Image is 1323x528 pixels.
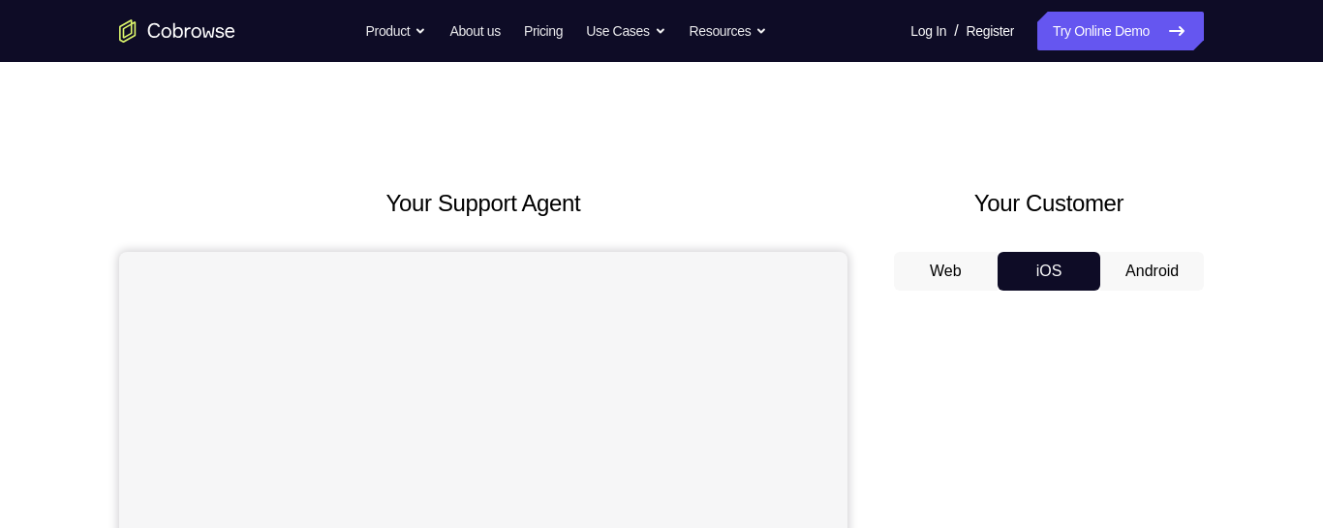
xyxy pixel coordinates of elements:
span: / [954,19,958,43]
a: Register [967,12,1014,50]
button: Use Cases [586,12,665,50]
h2: Your Customer [894,186,1204,221]
a: Go to the home page [119,19,235,43]
a: Pricing [524,12,563,50]
button: Resources [690,12,768,50]
button: Web [894,252,998,291]
h2: Your Support Agent [119,186,847,221]
button: Android [1100,252,1204,291]
button: iOS [998,252,1101,291]
button: Product [366,12,427,50]
a: About us [449,12,500,50]
a: Try Online Demo [1037,12,1204,50]
a: Log In [910,12,946,50]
